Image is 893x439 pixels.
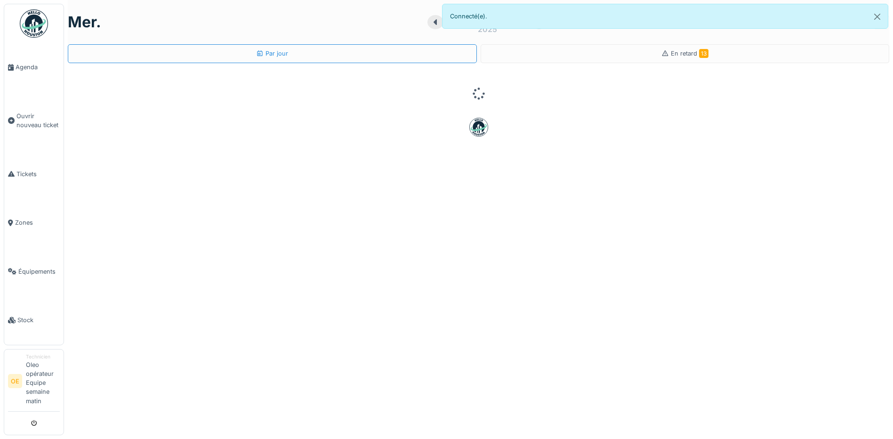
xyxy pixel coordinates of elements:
div: Par jour [256,49,288,58]
div: Technicien [26,353,60,360]
span: Stock [17,316,60,325]
span: En retard [671,50,708,57]
div: 2025 [478,24,497,35]
a: Ouvrir nouveau ticket [4,92,64,150]
a: Agenda [4,43,64,92]
span: Agenda [16,63,60,72]
span: Tickets [16,170,60,179]
span: 13 [699,49,708,58]
a: Équipements [4,247,64,296]
li: OE [8,374,22,388]
a: OE TechnicienOleo opérateur Equipe semaine matin [8,353,60,412]
a: Stock [4,296,64,345]
h1: mer. [68,13,101,31]
img: badge-BVDL4wpA.svg [469,118,488,137]
a: Tickets [4,149,64,198]
button: Close [867,4,888,29]
div: Connecté(e). [442,4,889,29]
li: Oleo opérateur Equipe semaine matin [26,353,60,409]
a: Zones [4,198,64,247]
img: Badge_color-CXgf-gQk.svg [20,9,48,38]
span: Ouvrir nouveau ticket [16,112,60,130]
span: Équipements [18,267,60,276]
span: Zones [15,218,60,227]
